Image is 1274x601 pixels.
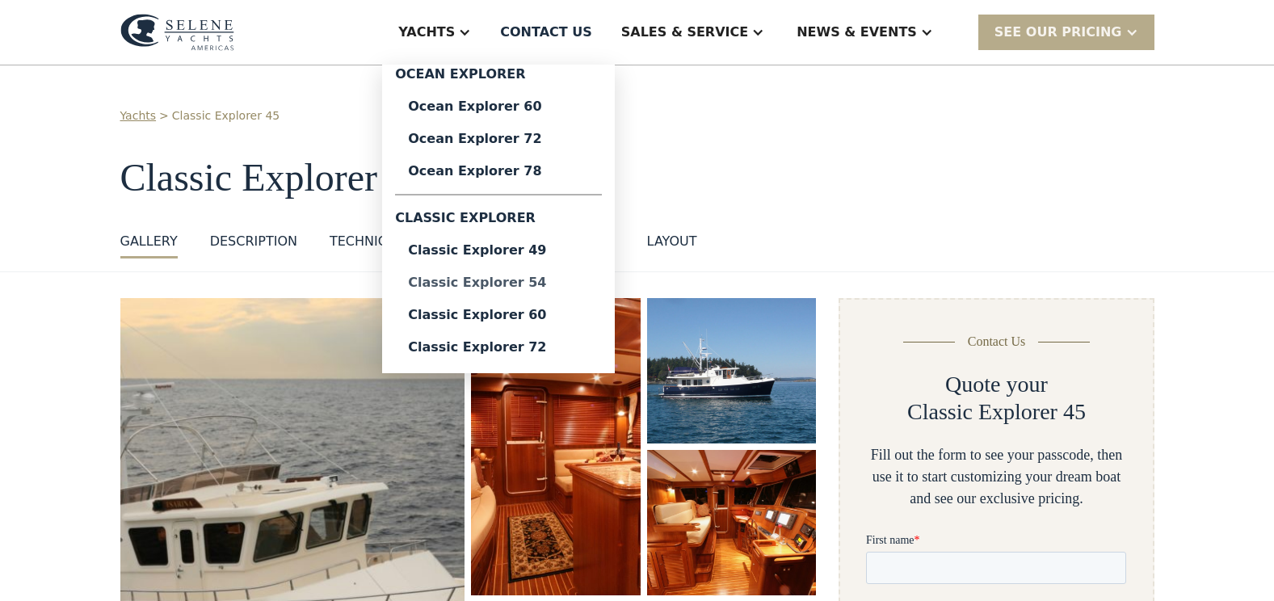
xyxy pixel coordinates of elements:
[408,100,589,113] div: Ocean Explorer 60
[210,232,297,251] div: DESCRIPTION
[647,450,817,595] img: 45 foot motor yacht
[907,398,1086,426] h2: Classic Explorer 45
[647,298,817,443] a: open lightbox
[395,123,602,155] a: Ocean Explorer 72
[968,332,1026,351] div: Contact Us
[408,132,589,145] div: Ocean Explorer 72
[395,299,602,331] a: Classic Explorer 60
[120,232,178,251] div: GALLERY
[395,202,602,234] div: Classic Explorer
[395,65,602,90] div: Ocean Explorer
[120,14,234,51] img: logo
[330,232,449,251] div: Technical sheet
[647,232,697,251] div: layout
[408,276,589,289] div: Classic Explorer 54
[382,65,615,373] nav: Yachts
[172,107,280,124] a: Classic Explorer 45
[621,23,748,42] div: Sales & Service
[395,331,602,364] a: Classic Explorer 72
[120,107,157,124] a: Yachts
[408,244,589,257] div: Classic Explorer 49
[395,267,602,299] a: Classic Explorer 54
[647,232,697,258] a: layout
[408,341,589,354] div: Classic Explorer 72
[647,298,817,443] img: 45 foot motor yacht
[330,232,449,258] a: Technical sheet
[408,165,589,178] div: Ocean Explorer 78
[395,90,602,123] a: Ocean Explorer 60
[866,444,1126,510] div: Fill out the form to see your passcode, then use it to start customizing your dream boat and see ...
[500,23,592,42] div: Contact US
[120,157,1154,200] h1: Classic Explorer 45
[2,551,258,594] span: Tick the box below to receive occasional updates, exclusive offers, and VIP access via text message.
[994,23,1122,42] div: SEE Our Pricing
[408,309,589,322] div: Classic Explorer 60
[120,232,178,258] a: GALLERY
[395,155,602,187] a: Ocean Explorer 78
[945,371,1048,398] h2: Quote your
[395,234,602,267] a: Classic Explorer 49
[978,15,1154,49] div: SEE Our Pricing
[471,298,640,595] a: open lightbox
[398,23,455,42] div: Yachts
[471,298,640,595] img: 45 foot motor yacht
[647,450,817,595] a: open lightbox
[210,232,297,258] a: DESCRIPTION
[159,107,169,124] div: >
[797,23,917,42] div: News & EVENTS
